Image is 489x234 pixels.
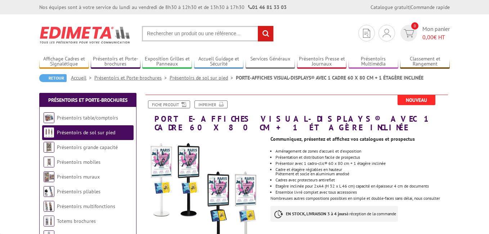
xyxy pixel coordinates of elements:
[248,4,287,10] strong: 01 46 81 33 03
[48,97,127,103] a: Présentoirs et Porte-brochures
[44,142,54,153] img: Présentoirs grande capacité
[275,149,450,153] li: Aménagement de zones d'accueil et d'exposition
[57,174,100,180] a: Présentoirs muraux
[194,56,244,68] a: Accueil Guidage et Sécurité
[404,29,414,37] img: devis rapide
[39,56,89,68] a: Affichage Cadres et Signalétique
[236,74,423,81] li: PORTE-AFFICHES VISUAL-DISPLAYS® AVEC 1 CADRE 60 X 80 CM + 1 ÉTAGÈRE INCLINÉE
[57,144,118,150] a: Présentoirs grande capacité
[400,56,450,68] a: Classement et Rangement
[44,201,54,212] img: Présentoirs multifonctions
[258,26,273,41] input: rechercher
[297,56,347,68] a: Présentoirs Presse et Journaux
[91,56,140,68] a: Présentoirs et Porte-brochures
[275,167,450,176] li: Cadre et étagère réglables en hauteur Piètement et socle en aluminium anodisé
[57,218,96,224] a: Totems brochures
[270,206,398,222] p: à réception de la commande
[411,22,418,30] span: 0
[349,56,398,68] a: Présentoirs Multimédia
[39,22,131,48] img: Edimeta
[57,203,115,210] a: Présentoirs multifonctions
[363,29,370,38] img: devis rapide
[39,74,67,82] a: Retour
[142,26,274,41] input: Rechercher un produit ou une référence...
[371,4,450,11] div: |
[148,100,190,108] a: Fiche produit
[44,157,54,167] img: Présentoirs mobiles
[422,33,434,41] span: 0,00
[270,132,455,233] div: Nombreuses autres compositions possibles en simple et double-faces sans délai, nous consulter
[422,25,450,41] span: Mon panier
[275,178,450,182] li: Cadres avec protecteurs antireflet
[57,188,100,195] a: Présentoirs pliables
[270,136,450,142] p: Communiquez, présentez et affichez vos catalogues et prospectus
[275,190,450,194] li: Ensemble livré complet avec tous accessoires
[194,100,228,108] a: Imprimer
[94,75,170,81] a: Présentoirs et Porte-brochures
[57,129,115,136] a: Présentoirs de sol sur pied
[44,216,54,226] img: Totems brochures
[44,186,54,197] img: Présentoirs pliables
[44,171,54,182] img: Présentoirs muraux
[71,75,94,81] a: Accueil
[383,29,391,37] img: devis rapide
[275,161,450,166] p: Présentoir avec 1 cadro-clic® 60 x 80 cm + 1 étagère inclinée
[422,33,450,41] span: € HT
[275,155,450,159] li: Présentation et distribution facile de prospectus
[57,159,100,165] a: Présentoirs mobiles
[398,95,435,105] span: Nouveau
[275,184,450,188] li: Etagère inclinée pour 2xA4 (H 32 x L 46 cm) capacité en épaisseur 4 cm de documents
[399,25,450,41] a: devis rapide 0 Mon panier 0,00€ HT
[44,112,54,123] img: Présentoirs table/comptoirs
[246,56,295,68] a: Services Généraux
[57,114,118,121] a: Présentoirs table/comptoirs
[286,211,346,216] strong: EN STOCK, LIVRAISON 3 à 4 jours
[170,75,236,81] a: Présentoirs de sol sur pied
[39,4,287,11] div: Nos équipes sont à votre service du lundi au vendredi de 8h30 à 12h30 et de 13h30 à 17h30
[142,56,192,68] a: Exposition Grilles et Panneaux
[371,4,409,10] a: Catalogue gratuit
[44,127,54,138] img: Présentoirs de sol sur pied
[411,4,450,10] a: Commande rapide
